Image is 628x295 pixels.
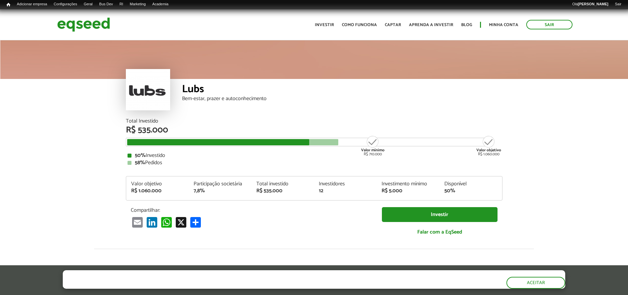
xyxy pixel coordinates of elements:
a: Investir [382,207,498,222]
strong: 58% [135,158,145,167]
div: Investimento mínimo [382,181,434,187]
a: Share [189,217,202,228]
img: EqSeed [57,16,110,33]
a: Sair [611,2,625,7]
div: R$ 5.000 [382,188,434,194]
a: Aprenda a investir [409,23,453,27]
div: Participação societária [194,181,246,187]
a: Geral [80,2,96,7]
div: Pedidos [128,160,501,166]
div: R$ 710.000 [360,135,385,156]
a: Adicionar empresa [14,2,51,7]
div: Bem-estar, prazer e autoconhecimento [182,96,502,101]
a: Email [131,217,144,228]
span: Início [7,2,10,7]
a: Configurações [51,2,81,7]
a: Como funciona [342,23,377,27]
a: Investir [315,23,334,27]
strong: Valor objetivo [476,147,501,153]
div: R$ 1.060.000 [131,188,184,194]
div: 12 [319,188,372,194]
p: Ao clicar em "aceitar", você aceita nossa . [63,282,302,288]
a: Bus Dev [96,2,116,7]
strong: 50% [135,151,146,160]
div: Investido [128,153,501,158]
a: Captar [385,23,401,27]
button: Aceitar [506,277,565,289]
strong: [PERSON_NAME] [578,2,608,6]
a: Sair [526,20,573,29]
div: Valor objetivo [131,181,184,187]
h5: O site da EqSeed utiliza cookies para melhorar sua navegação. [63,270,302,280]
div: Investidores [319,181,372,187]
div: R$ 535.000 [126,126,502,134]
div: 50% [444,188,497,194]
a: Minha conta [489,23,518,27]
div: Total investido [256,181,309,187]
div: Lubs [182,84,502,96]
a: WhatsApp [160,217,173,228]
a: Blog [461,23,472,27]
strong: Valor mínimo [361,147,385,153]
div: R$ 535.000 [256,188,309,194]
a: política de privacidade e de cookies [150,283,226,288]
div: Total Investido [126,119,502,124]
a: Falar com a EqSeed [382,225,498,239]
a: Marketing [127,2,149,7]
a: X [174,217,188,228]
div: Disponível [444,181,497,187]
a: RI [116,2,127,7]
a: LinkedIn [145,217,159,228]
div: R$ 1.060.000 [476,135,501,156]
a: Início [3,2,14,8]
a: Olá[PERSON_NAME] [569,2,611,7]
p: Compartilhar: [131,207,372,213]
div: 7,8% [194,188,246,194]
a: Academia [149,2,172,7]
